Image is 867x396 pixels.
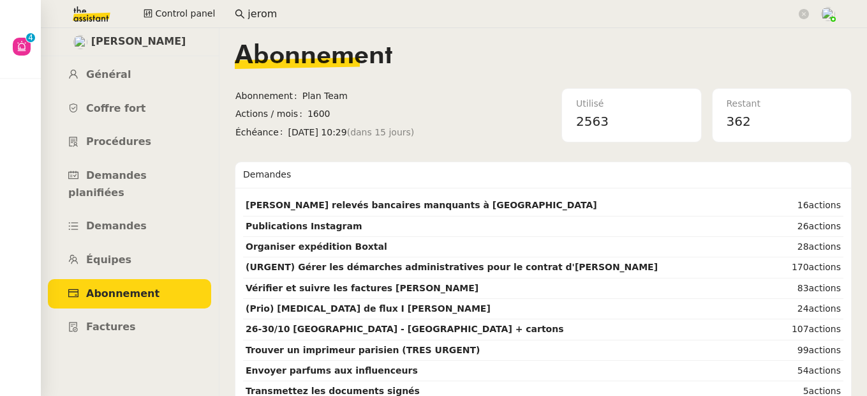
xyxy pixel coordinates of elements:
span: actions [809,241,841,252]
a: Demandes [48,211,211,241]
span: actions [809,221,841,231]
span: actions [809,303,841,314]
span: Coffre fort [86,102,146,114]
span: actions [809,200,841,210]
input: Rechercher [248,6,796,23]
strong: Vérifier et suivre les factures [PERSON_NAME] [246,283,478,293]
td: 26 [774,217,843,237]
span: Abonnement [86,287,159,300]
td: 107 [774,319,843,340]
td: 99 [774,340,843,361]
span: Général [86,68,131,80]
p: 4 [28,33,33,45]
span: actions [809,262,841,272]
td: 24 [774,299,843,319]
span: Procédures [86,135,151,148]
td: 83 [774,278,843,299]
strong: Organiser expédition Boxtal [246,241,387,252]
span: [PERSON_NAME] [91,33,186,50]
nz-badge-sup: 4 [26,33,35,42]
strong: Trouver un imprimeur parisien (TRES URGENT) [246,345,480,355]
td: 16 [774,195,843,216]
span: actions [809,345,841,355]
img: users%2Fjeuj7FhI7bYLyCU6UIN9LElSS4x1%2Favatar%2F1678820456145.jpeg [73,35,87,49]
strong: (Prio) [MEDICAL_DATA] de flux I [PERSON_NAME] [246,303,491,314]
strong: Transmettez les documents signés [246,386,420,396]
a: Coffre fort [48,94,211,124]
a: Demandes planifiées [48,161,211,208]
span: Demandes [86,220,147,232]
button: Control panel [136,5,223,23]
strong: (URGENT) Gérer les démarches administratives pour le contrat d'[PERSON_NAME] [246,262,658,272]
span: actions [809,283,841,293]
span: Factures [86,321,136,333]
strong: 26-30/10 [GEOGRAPHIC_DATA] - [GEOGRAPHIC_DATA] + cartons [246,324,564,334]
td: 54 [774,361,843,381]
span: Demandes planifiées [68,169,147,199]
img: users%2FNTfmycKsCFdqp6LX6USf2FmuPJo2%2Favatar%2Fprofile-pic%20(1).png [821,7,835,21]
a: Général [48,60,211,90]
strong: Publications Instagram [246,221,362,231]
a: Procédures [48,127,211,157]
a: Abonnement [48,279,211,309]
td: 170 [774,257,843,278]
span: Équipes [86,254,131,266]
span: actions [809,365,841,376]
strong: [PERSON_NAME] relevés bancaires manquants à [GEOGRAPHIC_DATA] [246,200,597,210]
strong: Envoyer parfums aux influenceurs [246,365,418,376]
td: 28 [774,237,843,257]
a: Équipes [48,245,211,275]
span: actions [809,386,841,396]
span: Control panel [155,6,215,21]
span: actions [809,324,841,334]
